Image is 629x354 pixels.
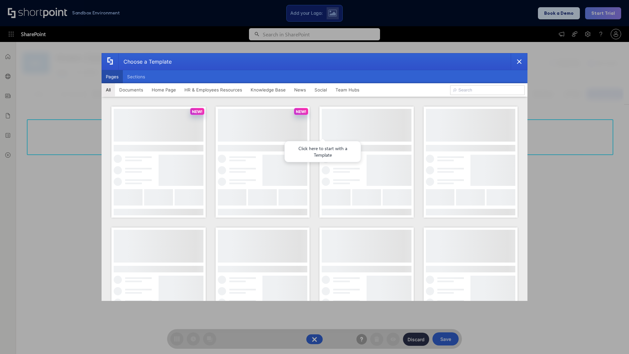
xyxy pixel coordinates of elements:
button: Sections [123,70,149,83]
button: Team Hubs [331,83,364,96]
button: Pages [102,70,123,83]
button: HR & Employees Resources [180,83,246,96]
p: NEW! [296,109,306,114]
button: All [102,83,115,96]
button: Home Page [147,83,180,96]
button: Knowledge Base [246,83,290,96]
div: Choose a Template [118,53,172,70]
p: NEW! [192,109,202,114]
div: template selector [102,53,527,301]
button: Documents [115,83,147,96]
iframe: Chat Widget [596,323,629,354]
button: News [290,83,310,96]
input: Search [450,85,525,95]
button: Social [310,83,331,96]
